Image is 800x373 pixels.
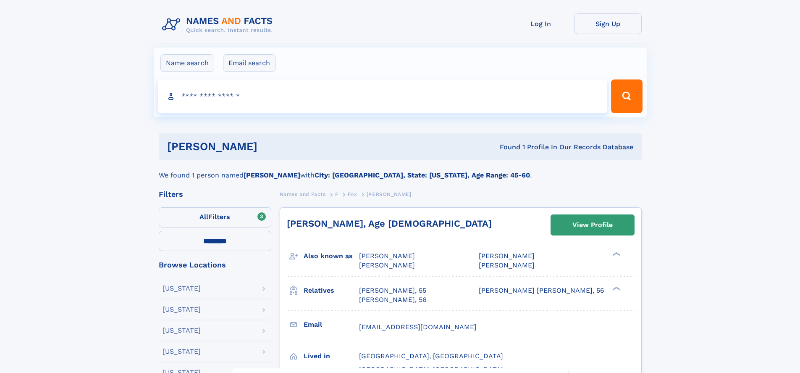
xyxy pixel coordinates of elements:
div: View Profile [572,215,613,235]
input: search input [158,79,608,113]
div: [US_STATE] [163,327,201,334]
label: Email search [223,54,275,72]
div: Found 1 Profile In Our Records Database [378,143,633,152]
div: Filters [159,190,271,198]
span: [PERSON_NAME] [359,261,415,269]
div: [US_STATE] [163,348,201,355]
span: [PERSON_NAME] [479,261,535,269]
b: City: [GEOGRAPHIC_DATA], State: [US_STATE], Age Range: 45-60 [315,171,530,179]
span: [PERSON_NAME] [367,191,412,197]
div: [US_STATE] [163,285,201,292]
h3: Email [304,317,359,332]
a: [PERSON_NAME], 56 [359,295,427,304]
button: Search Button [611,79,642,113]
a: Log In [507,13,574,34]
a: View Profile [551,215,634,235]
span: [PERSON_NAME] [359,252,415,260]
div: ❯ [611,251,621,257]
div: Browse Locations [159,261,271,269]
h1: [PERSON_NAME] [167,141,379,152]
label: Name search [160,54,214,72]
img: Logo Names and Facts [159,13,280,36]
h3: Lived in [304,349,359,363]
span: [EMAIL_ADDRESS][DOMAIN_NAME] [359,323,477,331]
span: Fox [348,191,357,197]
div: [US_STATE] [163,306,201,313]
b: [PERSON_NAME] [244,171,300,179]
a: Fox [348,189,357,199]
a: Names and Facts [280,189,326,199]
a: F [335,189,338,199]
a: [PERSON_NAME] [PERSON_NAME], 56 [479,286,604,295]
div: ❯ [611,286,621,291]
a: [PERSON_NAME], 55 [359,286,426,295]
span: F [335,191,338,197]
a: [PERSON_NAME], Age [DEMOGRAPHIC_DATA] [287,218,492,229]
h3: Also known as [304,249,359,263]
span: [GEOGRAPHIC_DATA], [GEOGRAPHIC_DATA] [359,352,503,360]
a: Sign Up [574,13,642,34]
span: All [199,213,208,221]
h3: Relatives [304,283,359,298]
label: Filters [159,207,271,228]
span: [PERSON_NAME] [479,252,535,260]
div: We found 1 person named with . [159,160,642,180]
